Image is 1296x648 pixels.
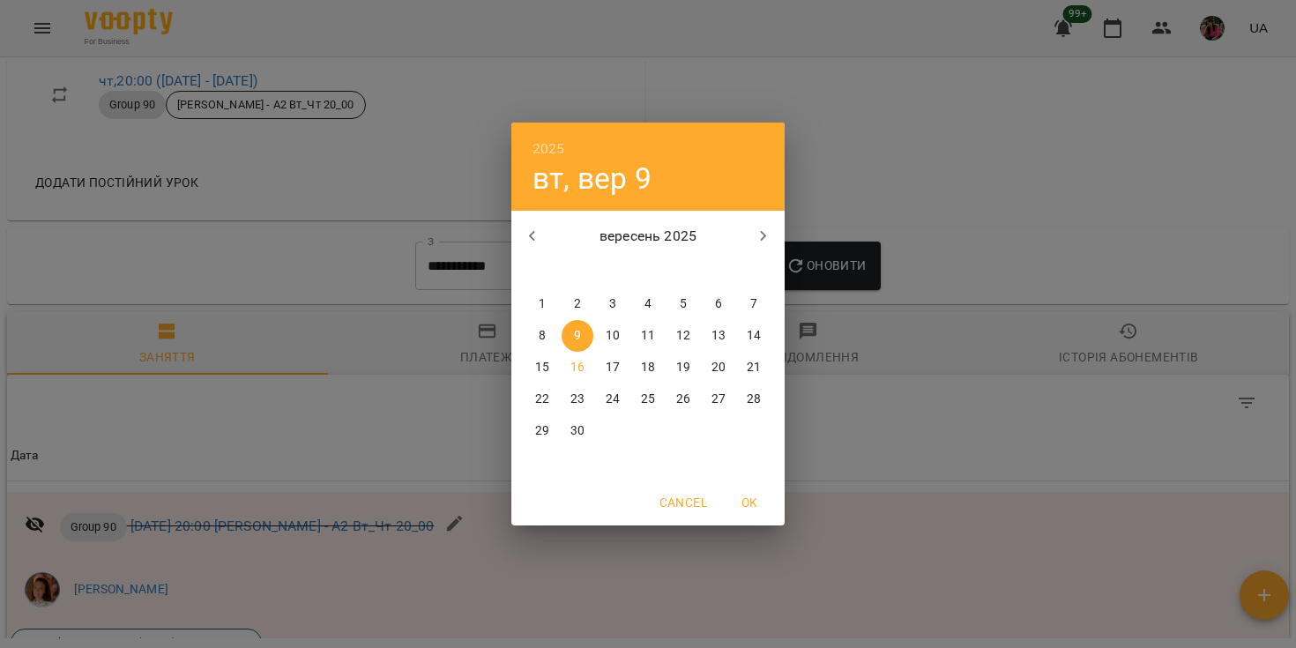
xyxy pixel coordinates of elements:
button: 2025 [533,137,565,161]
button: 17 [597,352,629,384]
p: 9 [574,327,581,345]
p: 10 [606,327,620,345]
p: 2 [574,295,581,313]
p: 30 [570,422,585,440]
p: 21 [747,359,761,376]
button: 9 [562,320,593,352]
p: 13 [711,327,726,345]
button: 20 [703,352,734,384]
button: 1 [526,288,558,320]
button: 8 [526,320,558,352]
p: 11 [641,327,655,345]
p: 15 [535,359,549,376]
p: 23 [570,391,585,408]
button: 29 [526,415,558,447]
p: 20 [711,359,726,376]
button: 12 [667,320,699,352]
p: 1 [539,295,546,313]
span: нд [738,262,770,279]
p: 28 [747,391,761,408]
p: 18 [641,359,655,376]
button: 13 [703,320,734,352]
p: 17 [606,359,620,376]
p: 4 [644,295,652,313]
p: 26 [676,391,690,408]
button: 21 [738,352,770,384]
button: 2 [562,288,593,320]
p: 6 [715,295,722,313]
p: 25 [641,391,655,408]
p: вересень 2025 [554,226,743,247]
button: вт, вер 9 [533,160,652,197]
p: 14 [747,327,761,345]
button: 26 [667,384,699,415]
button: 24 [597,384,629,415]
span: Cancel [659,492,707,513]
span: чт [632,262,664,279]
span: пн [526,262,558,279]
button: 5 [667,288,699,320]
p: 5 [680,295,687,313]
button: 28 [738,384,770,415]
button: 15 [526,352,558,384]
button: 25 [632,384,664,415]
button: 6 [703,288,734,320]
button: 14 [738,320,770,352]
button: OK [721,487,778,518]
button: 10 [597,320,629,352]
button: 22 [526,384,558,415]
span: пт [667,262,699,279]
p: 3 [609,295,616,313]
button: Cancel [652,487,714,518]
p: 16 [570,359,585,376]
span: ср [597,262,629,279]
p: 12 [676,327,690,345]
button: 19 [667,352,699,384]
button: 27 [703,384,734,415]
span: OK [728,492,771,513]
span: сб [703,262,734,279]
button: 18 [632,352,664,384]
p: 29 [535,422,549,440]
span: вт [562,262,593,279]
p: 7 [750,295,757,313]
button: 16 [562,352,593,384]
p: 24 [606,391,620,408]
p: 22 [535,391,549,408]
button: 11 [632,320,664,352]
p: 8 [539,327,546,345]
button: 3 [597,288,629,320]
button: 23 [562,384,593,415]
button: 30 [562,415,593,447]
p: 19 [676,359,690,376]
button: 4 [632,288,664,320]
p: 27 [711,391,726,408]
button: 7 [738,288,770,320]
